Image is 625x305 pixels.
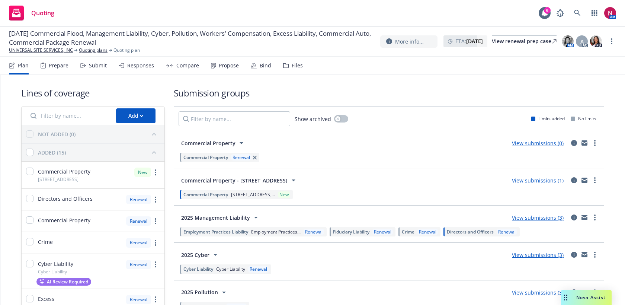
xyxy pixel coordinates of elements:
input: Filter by name... [179,111,290,126]
span: Quoting [31,10,54,16]
button: 2025 Pollution [179,285,231,300]
a: View submissions (0) [512,140,564,147]
div: Add [128,109,143,123]
span: Commercial Property [181,139,235,147]
div: Propose [219,63,239,69]
span: 2025 Management Liability [181,214,250,222]
div: Renewal [126,295,151,304]
div: Compare [176,63,199,69]
img: photo [562,35,574,47]
span: [STREET_ADDRESS]... [231,191,275,198]
a: mail [580,213,589,222]
button: More info... [380,35,437,48]
a: more [151,217,160,226]
a: more [151,238,160,247]
span: Show archived [295,115,331,123]
span: Nova Assist [576,294,606,301]
span: A [580,38,584,45]
a: more [590,288,599,297]
div: Renewal [126,260,151,269]
div: Renewal [231,154,251,161]
a: Quoting plans [79,47,108,54]
span: [STREET_ADDRESS] [38,176,78,182]
div: 6 [544,7,551,14]
a: View submissions (1) [512,177,564,184]
a: mail [580,250,589,259]
div: Responses [127,63,154,69]
a: more [590,176,599,185]
a: View renewal prep case [492,35,557,47]
div: Prepare [49,63,68,69]
span: Directors and Officers [447,229,494,235]
a: more [590,250,599,259]
a: more [151,168,160,177]
div: Renewal [497,229,517,235]
div: Submit [89,63,107,69]
a: Report a Bug [553,6,568,20]
img: photo [604,7,616,19]
span: ETA : [455,37,483,45]
div: No limits [571,115,596,122]
button: Add [116,108,156,123]
h1: Submission groups [174,87,604,99]
div: Renewal [248,266,269,272]
a: circleInformation [570,139,578,147]
div: Renewal [304,229,324,235]
button: 2025 Management Liability [179,210,263,225]
a: Quoting [6,3,57,23]
a: mail [580,288,589,297]
span: 2025 Pollution [181,288,218,296]
span: Commercial Property - [STREET_ADDRESS] [181,177,288,184]
div: Bind [260,63,271,69]
div: NOT ADDED (0) [38,130,76,138]
img: photo [590,35,602,47]
input: Filter by name... [26,108,112,123]
a: UNIVERSAL SITE SERVICES, INC [9,47,73,54]
span: Employment Practices Liability [183,229,248,235]
div: Renewal [372,229,393,235]
button: ADDED (15) [38,146,160,158]
a: Search [570,6,585,20]
button: Nova Assist [561,290,612,305]
button: AI Review Required [36,278,91,286]
h1: Lines of coverage [21,87,165,99]
div: View renewal prep case [492,36,557,47]
span: Cyber Liability [183,266,213,272]
div: Renewal [126,238,151,247]
span: Quoting plan [113,47,140,54]
span: Commercial Property [183,191,228,198]
div: Renewal [126,216,151,226]
span: Cyber Liability [216,266,245,272]
a: Switch app [587,6,602,20]
span: Employment Practices... [251,229,301,235]
span: Commercial Property [183,154,228,161]
div: Plan [18,63,29,69]
span: Cyber Liability [38,269,67,275]
span: AI Review Required [47,279,88,285]
span: Fiduciary Liability [333,229,369,235]
a: circleInformation [570,176,578,185]
div: ADDED (15) [38,149,66,156]
a: more [151,295,160,304]
span: [DATE] Commercial Flood, Management Liability, Cyber, Pollution, Workers' Compensation, Excess Li... [9,29,374,47]
a: View submissions (3) [512,214,564,221]
a: mail [580,176,589,185]
div: Drag to move [561,290,570,305]
div: New [134,168,151,177]
div: Files [292,63,303,69]
a: more [590,139,599,147]
strong: [DATE] [466,38,483,45]
div: New [278,191,290,198]
a: more [151,195,160,204]
button: Commercial Property [179,136,249,150]
span: Directors and Officers [38,195,93,203]
a: View submissions (3) [512,289,564,296]
a: circleInformation [570,288,578,297]
button: 2025 Cyber [179,247,222,262]
a: more [151,260,160,269]
span: Commercial Property [38,216,90,224]
span: Commercial Property [38,168,90,175]
a: more [590,213,599,222]
div: Limits added [531,115,565,122]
